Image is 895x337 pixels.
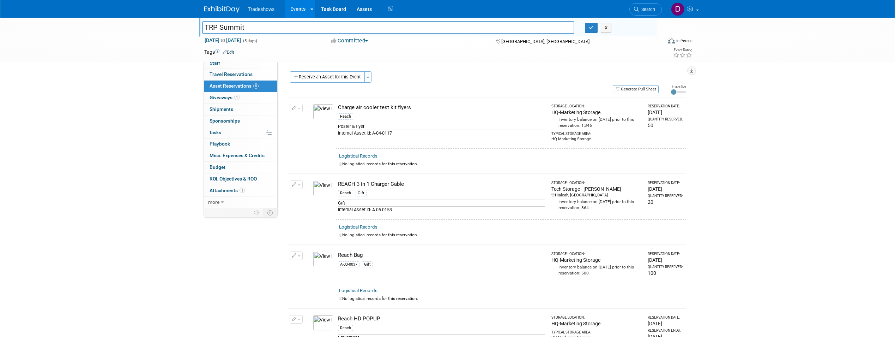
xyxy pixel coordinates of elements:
[263,208,277,217] td: Toggle Event Tabs
[204,81,277,92] a: Asset Reservations8
[551,116,642,129] div: Inventory balance on [DATE] prior to this reservation: 1,346
[204,116,277,127] a: Sponsorships
[210,71,253,77] span: Travel Reservations
[639,7,655,12] span: Search
[313,104,333,119] img: View Images
[338,181,545,188] div: REACH 3 in 1 Charger Cable
[551,109,642,116] div: HQ-Marketing Storage
[648,109,683,116] div: [DATE]
[242,39,257,43] span: (5 days)
[648,270,683,277] div: 100
[551,252,642,256] div: Storage Location:
[204,37,241,43] span: [DATE] [DATE]
[204,185,277,196] a: Attachments3
[208,199,219,205] span: more
[219,37,226,43] span: to
[338,113,353,120] div: Reach
[204,127,277,138] a: Tasks
[362,261,373,268] div: Gift
[338,325,353,331] div: Reach
[204,162,277,173] a: Budget
[210,95,240,100] span: Giveaways
[204,48,234,55] td: Tags
[210,188,245,193] span: Attachments
[338,261,359,268] div: A-03-0037
[671,2,684,16] img: Dan Harris
[356,190,367,196] div: Gift
[248,6,275,12] span: Tradeshows
[223,50,234,55] a: Edit
[251,208,263,217] td: Personalize Event Tab Strip
[204,138,277,150] a: Playbook
[338,190,353,196] div: Reach
[673,48,692,52] div: Event Rating
[338,104,545,111] div: Charge air cooler test kit flyers
[338,206,545,213] div: Internal Asset Id: A-05-0153
[551,185,642,193] div: Tech Storage - [PERSON_NAME]
[339,224,377,230] a: Logistical Records
[668,38,675,43] img: Format-Inperson.png
[204,197,277,208] a: more
[204,69,277,80] a: Travel Reservations
[240,188,245,193] span: 3
[209,130,221,135] span: Tasks
[648,252,683,256] div: Reservation Date:
[620,37,693,47] div: Event Format
[551,193,642,198] div: Hialeah, [GEOGRAPHIC_DATA]
[648,315,683,320] div: Reservation Date:
[210,60,220,66] span: Staff
[210,83,259,89] span: Asset Reservations
[204,92,277,104] a: Giveaways1
[313,252,333,267] img: View Images
[676,38,693,43] div: In-Person
[204,58,277,69] a: Staff
[204,173,277,185] a: ROI, Objectives & ROO
[648,104,683,109] div: Reservation Date:
[210,141,230,147] span: Playbook
[210,176,257,182] span: ROI, Objectives & ROO
[253,83,259,89] span: 8
[551,320,642,327] div: HQ-Marketing Storage
[338,130,545,136] div: Internal Asset Id: A-04-0117
[210,164,225,170] span: Budget
[204,6,240,13] img: ExhibitDay
[313,181,333,196] img: View Images
[551,256,642,264] div: HQ-Marketing Storage
[290,71,365,83] button: Reserve an Asset for this Event
[338,200,545,206] div: Gift
[339,296,683,302] div: No logistical records for this reservation.
[210,106,233,112] span: Shipments
[671,84,686,89] div: Image Size
[551,104,642,109] div: Storage Location:
[648,256,683,264] div: [DATE]
[648,181,683,185] div: Reservation Date:
[551,327,642,335] div: Typical Storage Area:
[551,198,642,211] div: Inventory balance on [DATE] prior to this reservation: 864
[551,315,642,320] div: Storage Location:
[338,252,545,259] div: Reach Bag
[648,320,683,327] div: [DATE]
[629,3,662,16] a: Search
[551,264,642,276] div: Inventory balance on [DATE] prior to this reservation: 500
[601,23,612,33] button: X
[648,199,683,206] div: 20
[210,118,240,124] span: Sponsorships
[234,95,240,100] span: 1
[648,117,683,122] div: Quantity Reserved:
[551,129,642,136] div: Typical Storage Area:
[648,328,683,333] div: Reservation Ends:
[613,85,659,93] button: Generate Pull Sheet
[648,194,683,199] div: Quantity Reserved:
[204,150,277,161] a: Misc. Expenses & Credits
[501,39,589,44] span: [GEOGRAPHIC_DATA], [GEOGRAPHIC_DATA]
[313,315,333,331] img: View Images
[338,315,545,323] div: Reach HD POPUP
[204,104,277,115] a: Shipments
[648,185,683,193] div: [DATE]
[339,161,683,167] div: No logistical records for this reservation.
[551,181,642,185] div: Storage Location:
[338,123,545,130] div: Poster & flyer
[329,37,371,45] button: Committed
[339,153,377,159] a: Logistical Records
[210,153,265,158] span: Misc. Expenses & Credits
